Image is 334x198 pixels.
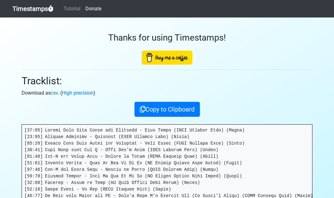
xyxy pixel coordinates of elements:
[134,102,200,117] button: Copy to Clipboard
[62,90,94,96] a: High precision
[22,89,312,97] p: Download as . ( )
[13,2,53,15] a: Timestamps
[22,32,312,43] h3: Thanks for using Timestamps!
[22,75,312,87] h2: Tracklist:
[61,2,83,15] a: Tutorial
[51,90,58,96] a: csv
[142,51,192,65] img: Buy Me A Coffee
[83,2,104,15] a: Donate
